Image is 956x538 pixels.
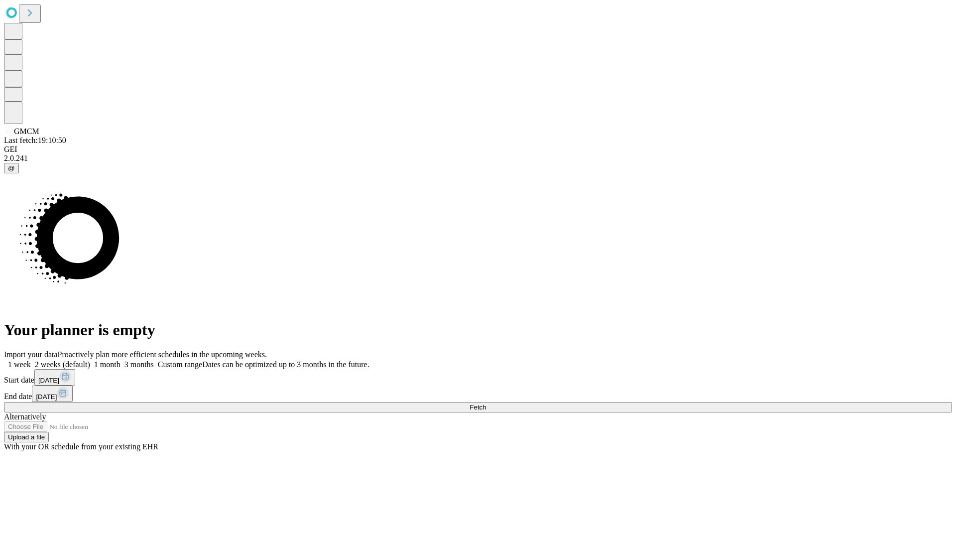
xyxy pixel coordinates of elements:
[4,402,952,412] button: Fetch
[124,360,154,369] span: 3 months
[4,154,952,163] div: 2.0.241
[4,386,952,402] div: End date
[158,360,202,369] span: Custom range
[8,360,31,369] span: 1 week
[4,163,19,173] button: @
[14,127,39,135] span: GMCM
[36,393,57,401] span: [DATE]
[4,350,58,359] span: Import your data
[4,136,66,144] span: Last fetch: 19:10:50
[8,164,15,172] span: @
[58,350,267,359] span: Proactively plan more efficient schedules in the upcoming weeks.
[35,360,90,369] span: 2 weeks (default)
[4,412,46,421] span: Alternatively
[4,432,49,442] button: Upload a file
[4,321,952,339] h1: Your planner is empty
[94,360,120,369] span: 1 month
[202,360,369,369] span: Dates can be optimized up to 3 months in the future.
[4,442,158,451] span: With your OR schedule from your existing EHR
[470,403,486,411] span: Fetch
[32,386,73,402] button: [DATE]
[34,369,75,386] button: [DATE]
[38,377,59,384] span: [DATE]
[4,145,952,154] div: GEI
[4,369,952,386] div: Start date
